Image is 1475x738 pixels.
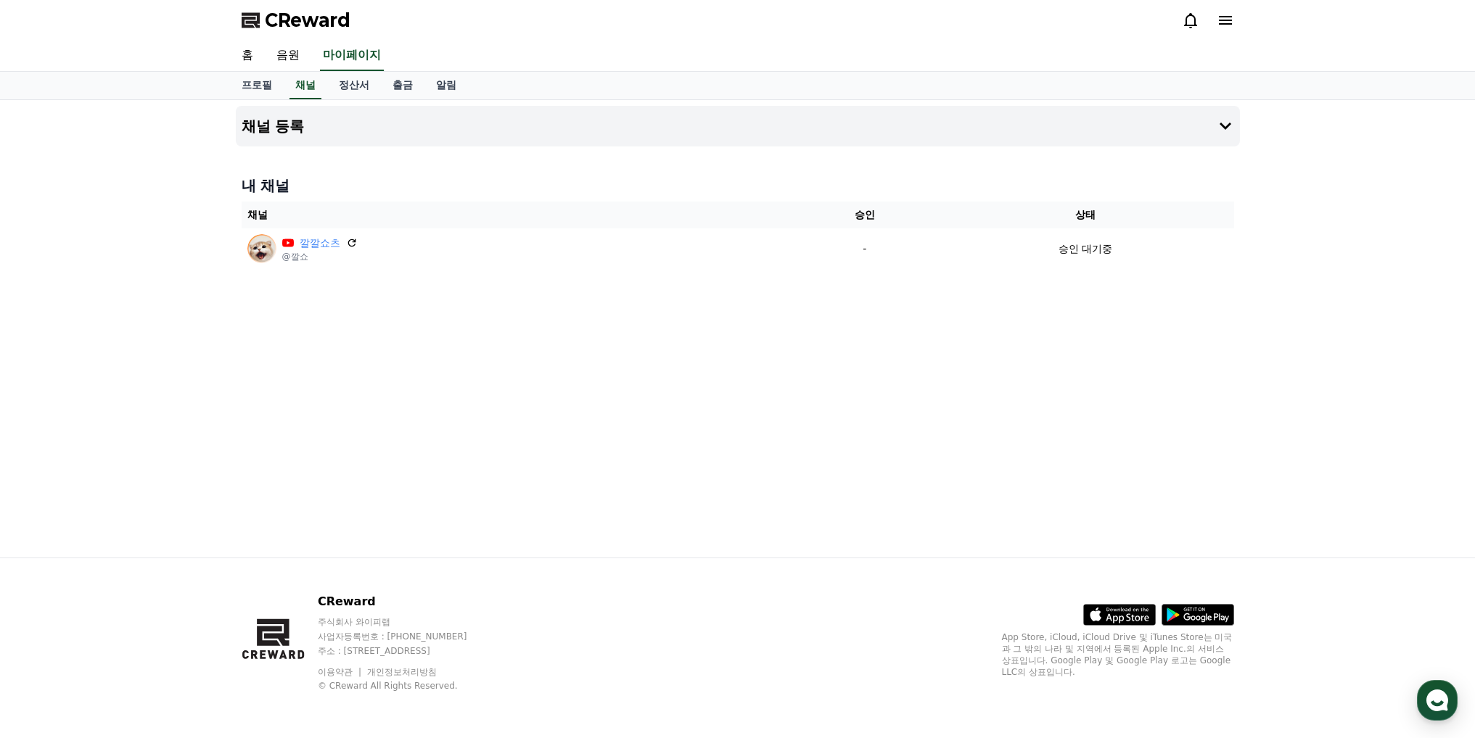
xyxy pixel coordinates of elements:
p: @깔쇼 [282,251,358,262]
p: 사업자등록번호 : [PHONE_NUMBER] [318,631,495,642]
a: 음원 [265,41,311,71]
h4: 채널 등록 [242,118,305,134]
a: 출금 [381,72,424,99]
a: 마이페이지 [320,41,384,71]
a: 채널 [289,72,321,99]
a: 개인정보처리방침 [367,667,437,677]
a: 이용약관 [318,667,363,677]
img: 깔깔쇼츠 [247,234,276,263]
p: 주식회사 와이피랩 [318,616,495,628]
p: 승인 대기중 [1059,241,1112,257]
h4: 내 채널 [242,175,1234,196]
p: © CReward All Rights Reserved. [318,680,495,692]
a: 정산서 [327,72,381,99]
th: 승인 [792,202,937,228]
p: CReward [318,593,495,610]
a: CReward [242,9,350,32]
th: 상태 [937,202,1233,228]
p: App Store, iCloud, iCloud Drive 및 iTunes Store는 미국과 그 밖의 나라 및 지역에서 등록된 Apple Inc.의 서비스 상표입니다. Goo... [1002,631,1234,678]
p: 주소 : [STREET_ADDRESS] [318,645,495,657]
button: 채널 등록 [236,106,1240,146]
span: CReward [265,9,350,32]
p: - [798,241,931,257]
a: 깔깔쇼츠 [300,236,340,251]
a: 알림 [424,72,468,99]
a: 프로필 [230,72,284,99]
a: 홈 [230,41,265,71]
th: 채널 [242,202,793,228]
